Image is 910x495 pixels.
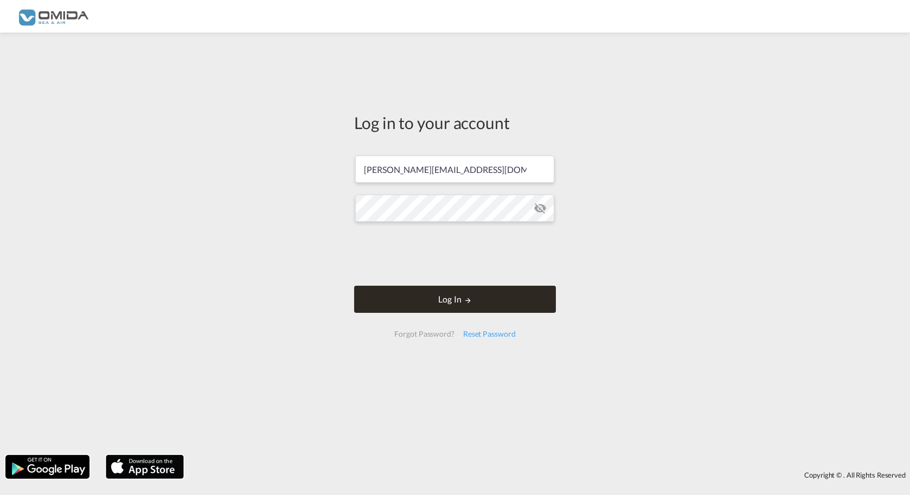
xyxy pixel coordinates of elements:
[354,286,556,313] button: LOGIN
[16,4,89,29] img: 459c566038e111ed959c4fc4f0a4b274.png
[355,156,554,183] input: Enter email/phone number
[4,454,91,480] img: google.png
[373,233,537,275] iframe: reCAPTCHA
[390,324,458,344] div: Forgot Password?
[354,111,556,134] div: Log in to your account
[459,324,520,344] div: Reset Password
[189,466,910,484] div: Copyright © . All Rights Reserved
[534,202,547,215] md-icon: icon-eye-off
[105,454,185,480] img: apple.png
